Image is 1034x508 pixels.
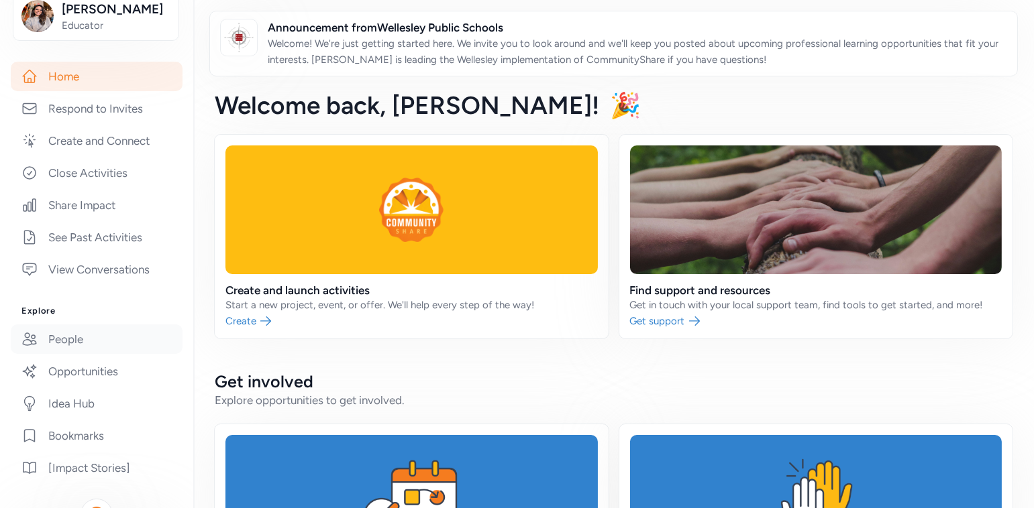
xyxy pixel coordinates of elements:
[610,90,641,120] span: 🎉
[11,389,183,418] a: Idea Hub
[215,392,1013,408] div: Explore opportunities to get involved.
[11,421,183,450] a: Bookmarks
[11,324,183,354] a: People
[11,158,183,188] a: Close Activities
[21,306,172,316] h3: Explore
[215,90,599,120] span: Welcome back , [PERSON_NAME]!
[62,19,170,32] span: Educator
[268,36,1006,68] p: Welcome! We're just getting started here. We invite you to look around and we'll keep you posted ...
[268,19,1006,36] span: Announcement from Wellesley Public Schools
[11,190,183,220] a: Share Impact
[11,62,183,91] a: Home
[11,357,183,386] a: Opportunities
[11,453,183,483] a: [Impact Stories]
[11,126,183,155] a: Create and Connect
[11,94,183,123] a: Respond to Invites
[11,223,183,252] a: See Past Activities
[11,255,183,284] a: View Conversations
[215,371,1013,392] h2: Get involved
[224,23,254,52] img: logo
